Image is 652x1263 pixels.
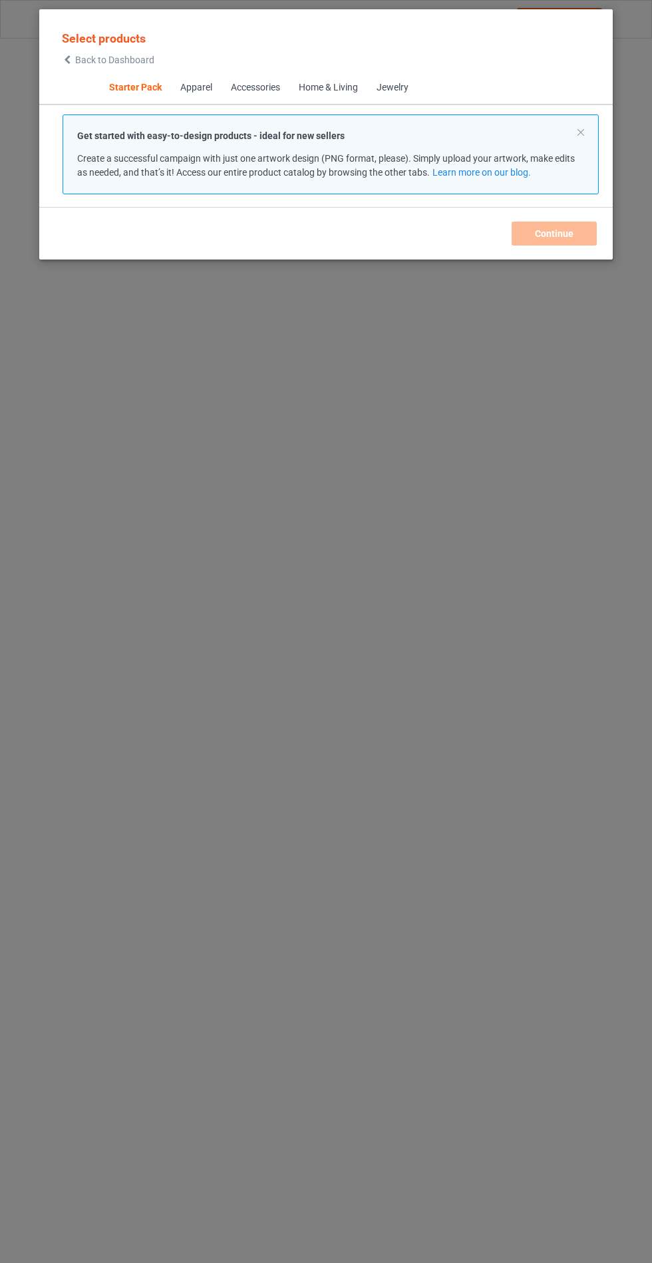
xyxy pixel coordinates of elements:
[180,81,212,94] div: Apparel
[376,81,408,94] div: Jewelry
[77,153,575,178] span: Create a successful campaign with just one artwork design (PNG format, please). Simply upload you...
[77,130,345,141] strong: Get started with easy-to-design products - ideal for new sellers
[99,72,170,104] span: Starter Pack
[230,81,279,94] div: Accessories
[75,55,154,65] span: Back to Dashboard
[62,31,146,45] span: Select products
[432,167,530,178] a: Learn more on our blog.
[298,81,357,94] div: Home & Living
